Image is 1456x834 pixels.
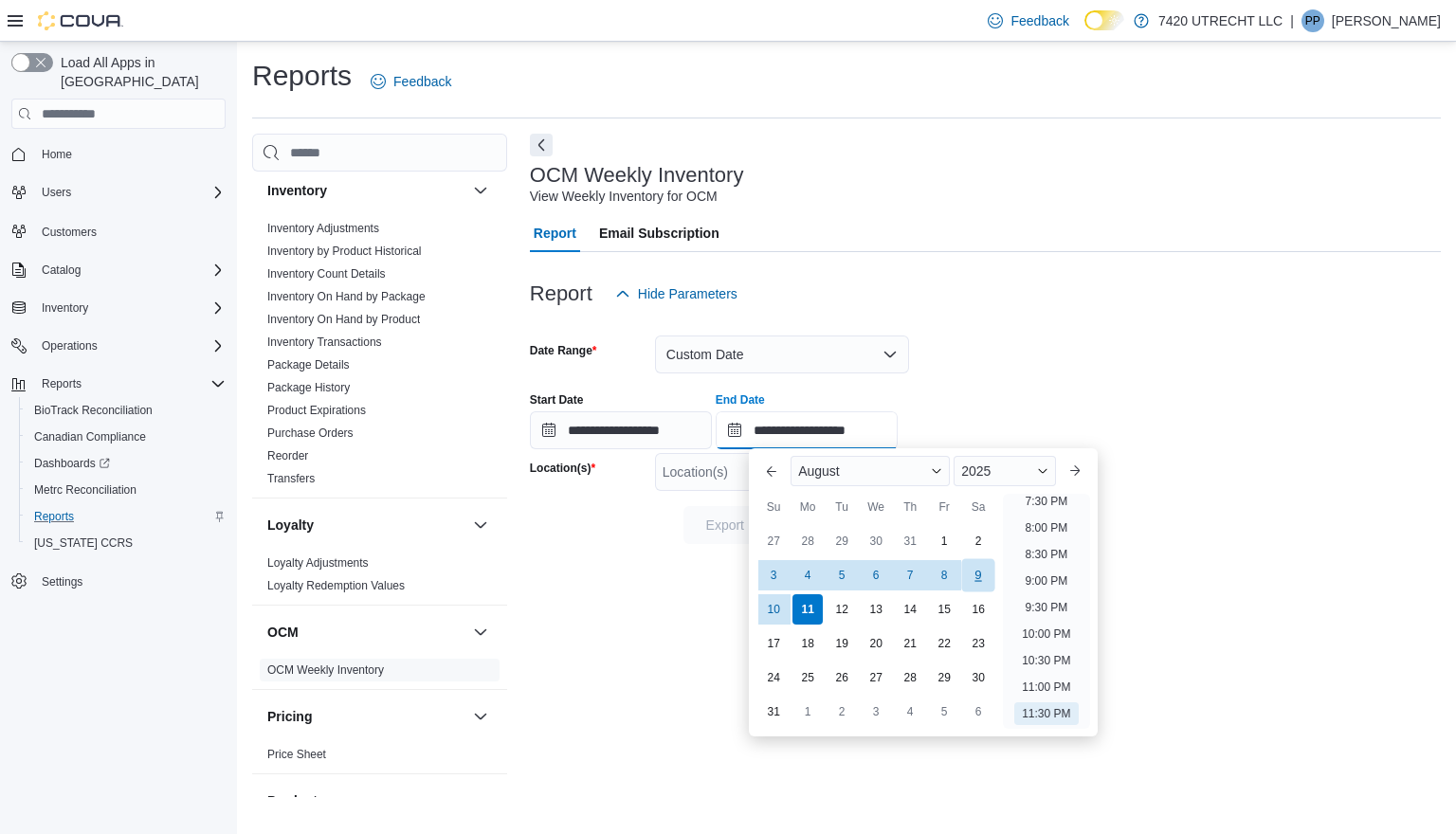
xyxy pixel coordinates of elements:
[34,143,80,166] a: Home
[34,403,153,418] span: BioTrack Reconciliation
[895,492,925,522] div: Th
[695,506,778,544] span: Export
[267,222,379,235] a: Inventory Adjustments
[34,372,89,395] button: Reports
[1017,543,1075,566] li: 8:30 PM
[1010,11,1068,30] span: Feedback
[861,560,891,590] div: day-6
[267,426,354,440] a: Purchase Orders
[827,594,857,625] div: day-12
[11,133,226,644] nav: Complex example
[42,147,72,162] span: Home
[4,179,233,206] button: Users
[827,628,857,659] div: day-19
[1014,702,1078,725] li: 11:30 PM
[534,214,576,252] span: Report
[1158,9,1283,32] p: 7420 UTRECHT LLC
[929,662,959,693] div: day-29
[469,789,492,812] button: Products
[34,571,90,593] a: Settings
[655,335,909,373] button: Custom Date
[27,399,160,422] a: BioTrack Reconciliation
[34,570,226,593] span: Settings
[798,463,840,479] span: August
[1014,623,1078,645] li: 10:00 PM
[267,623,465,642] button: OCM
[34,535,133,551] span: [US_STATE] CCRS
[267,449,308,462] a: Reorder
[530,392,584,408] label: Start Date
[27,505,82,528] a: Reports
[929,594,959,625] div: day-15
[608,275,745,313] button: Hide Parameters
[267,707,465,726] button: Pricing
[27,399,226,422] span: BioTrack Reconciliation
[961,463,991,479] span: 2025
[393,72,451,91] span: Feedback
[861,492,891,522] div: We
[34,456,110,471] span: Dashboards
[530,187,718,207] div: View Weekly Inventory for OCM
[27,452,118,475] a: Dashboards
[4,217,233,245] button: Customers
[963,526,993,556] div: day-2
[42,263,81,278] span: Catalog
[34,297,96,319] button: Inventory
[252,552,507,605] div: Loyalty
[27,479,144,501] a: Metrc Reconciliation
[19,530,233,556] button: [US_STATE] CCRS
[792,594,823,625] div: day-11
[267,623,299,642] h3: OCM
[963,492,993,522] div: Sa
[42,574,82,589] span: Settings
[861,628,891,659] div: day-20
[1084,10,1124,30] input: Dark Mode
[469,621,492,644] button: OCM
[861,662,891,693] div: day-27
[758,662,789,693] div: day-24
[756,524,995,729] div: August, 2025
[469,705,492,728] button: Pricing
[19,477,233,503] button: Metrc Reconciliation
[267,748,326,761] a: Price Sheet
[716,411,898,449] input: Press the down key to enter a popover containing a calendar. Press the escape key to close the po...
[758,526,789,556] div: day-27
[19,397,233,424] button: BioTrack Reconciliation
[19,503,233,530] button: Reports
[34,429,146,444] span: Canadian Compliance
[267,181,465,200] button: Inventory
[252,57,352,95] h1: Reports
[1305,9,1320,32] span: PP
[791,456,950,486] div: Button. Open the month selector. August is currently selected.
[827,560,857,590] div: day-5
[792,526,823,556] div: day-28
[34,335,226,357] span: Operations
[963,697,993,727] div: day-6
[27,532,226,554] span: Washington CCRS
[267,358,350,372] a: Package Details
[42,376,82,391] span: Reports
[267,791,465,810] button: Products
[963,628,993,659] div: day-23
[1014,649,1078,672] li: 10:30 PM
[929,560,959,590] div: day-8
[34,142,226,166] span: Home
[929,526,959,556] div: day-1
[267,267,386,281] a: Inventory Count Details
[34,509,74,524] span: Reports
[530,411,712,449] input: Press the down key to open a popover containing a calendar.
[42,300,88,316] span: Inventory
[1332,9,1441,32] p: [PERSON_NAME]
[267,381,350,394] a: Package History
[252,217,507,498] div: Inventory
[827,492,857,522] div: Tu
[827,526,857,556] div: day-29
[1017,570,1075,592] li: 9:00 PM
[599,214,719,252] span: Email Subscription
[267,245,422,258] a: Inventory by Product Historical
[792,560,823,590] div: day-4
[34,372,226,395] span: Reports
[962,558,995,591] div: day-9
[530,343,597,358] label: Date Range
[4,333,233,359] button: Operations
